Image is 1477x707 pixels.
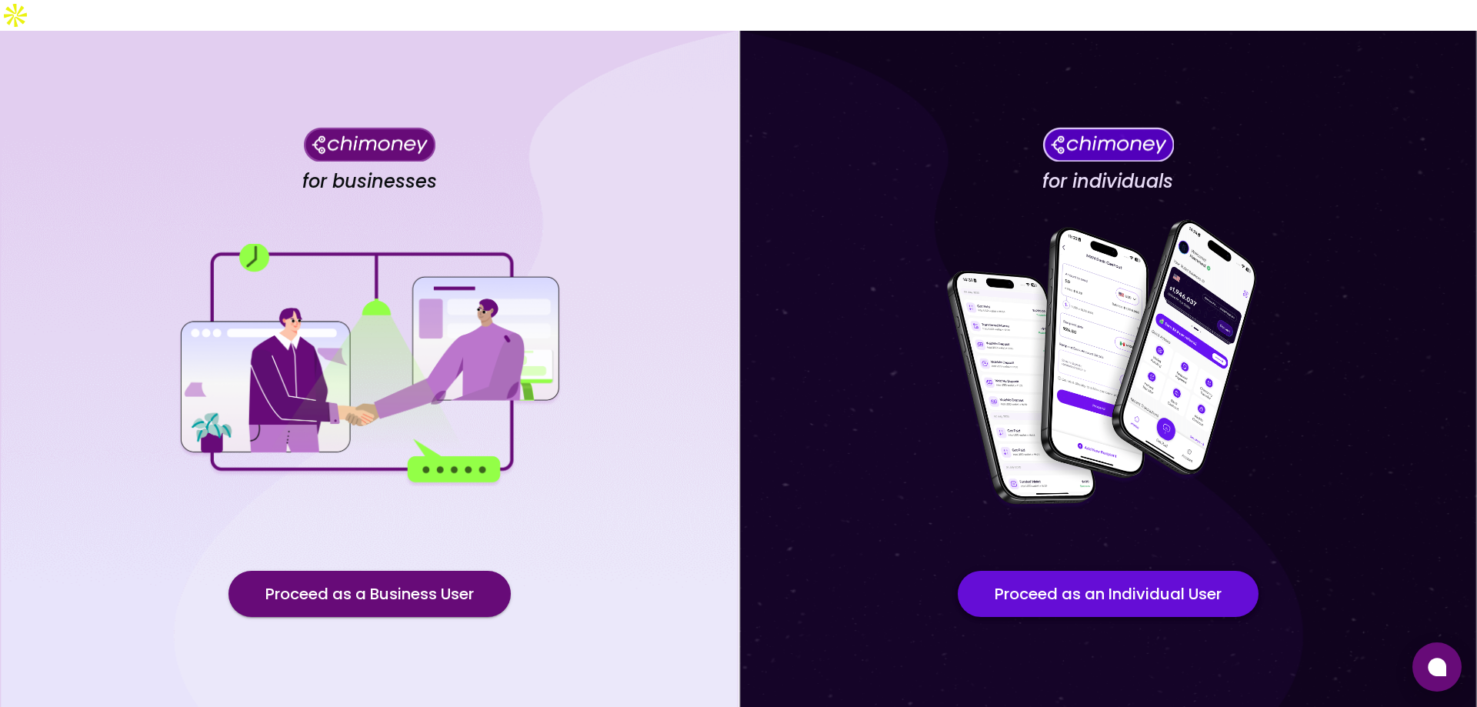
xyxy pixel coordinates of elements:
[1042,127,1174,162] img: Chimoney for individuals
[1042,170,1173,193] h4: for individuals
[915,211,1300,519] img: for individuals
[177,244,562,486] img: for businesses
[302,170,437,193] h4: for businesses
[228,571,511,617] button: Proceed as a Business User
[304,127,435,162] img: Chimoney for businesses
[958,571,1259,617] button: Proceed as an Individual User
[1412,642,1462,692] button: Open chat window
